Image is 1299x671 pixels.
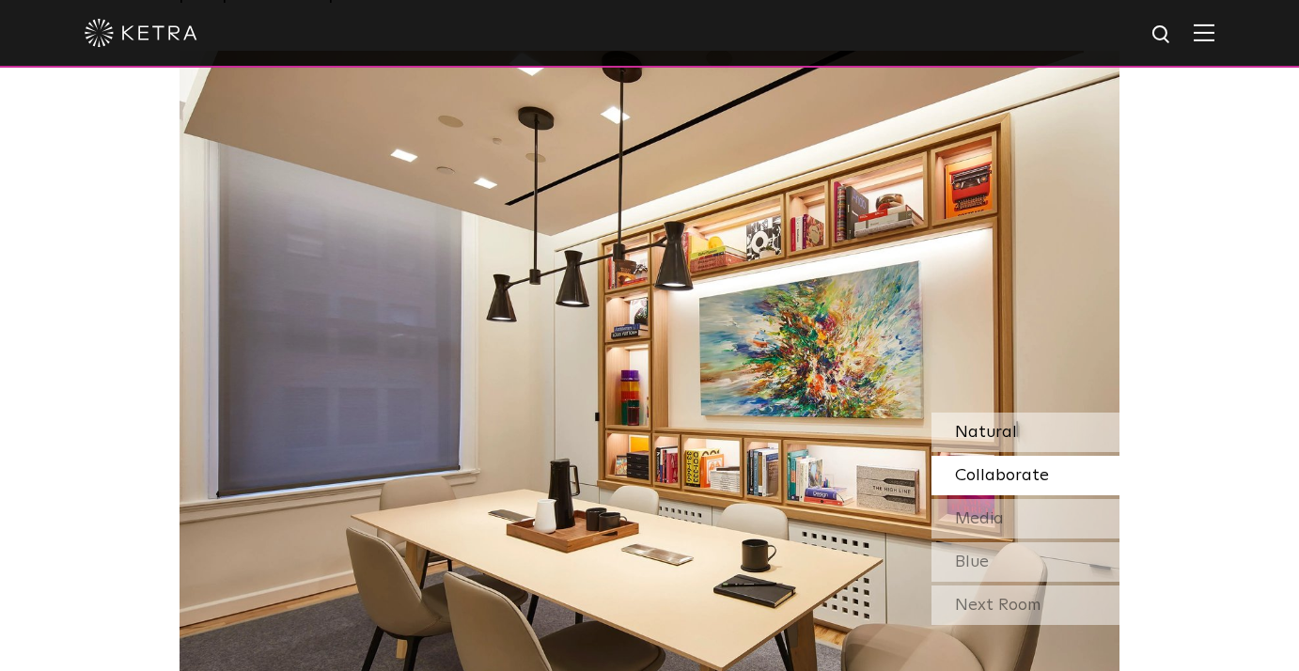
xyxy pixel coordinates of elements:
[955,467,1049,484] span: Collaborate
[931,585,1119,625] div: Next Room
[85,19,197,47] img: ketra-logo-2019-white
[955,554,989,570] span: Blue
[955,510,1004,527] span: Media
[1150,23,1174,47] img: search icon
[955,424,1017,441] span: Natural
[1194,23,1214,41] img: Hamburger%20Nav.svg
